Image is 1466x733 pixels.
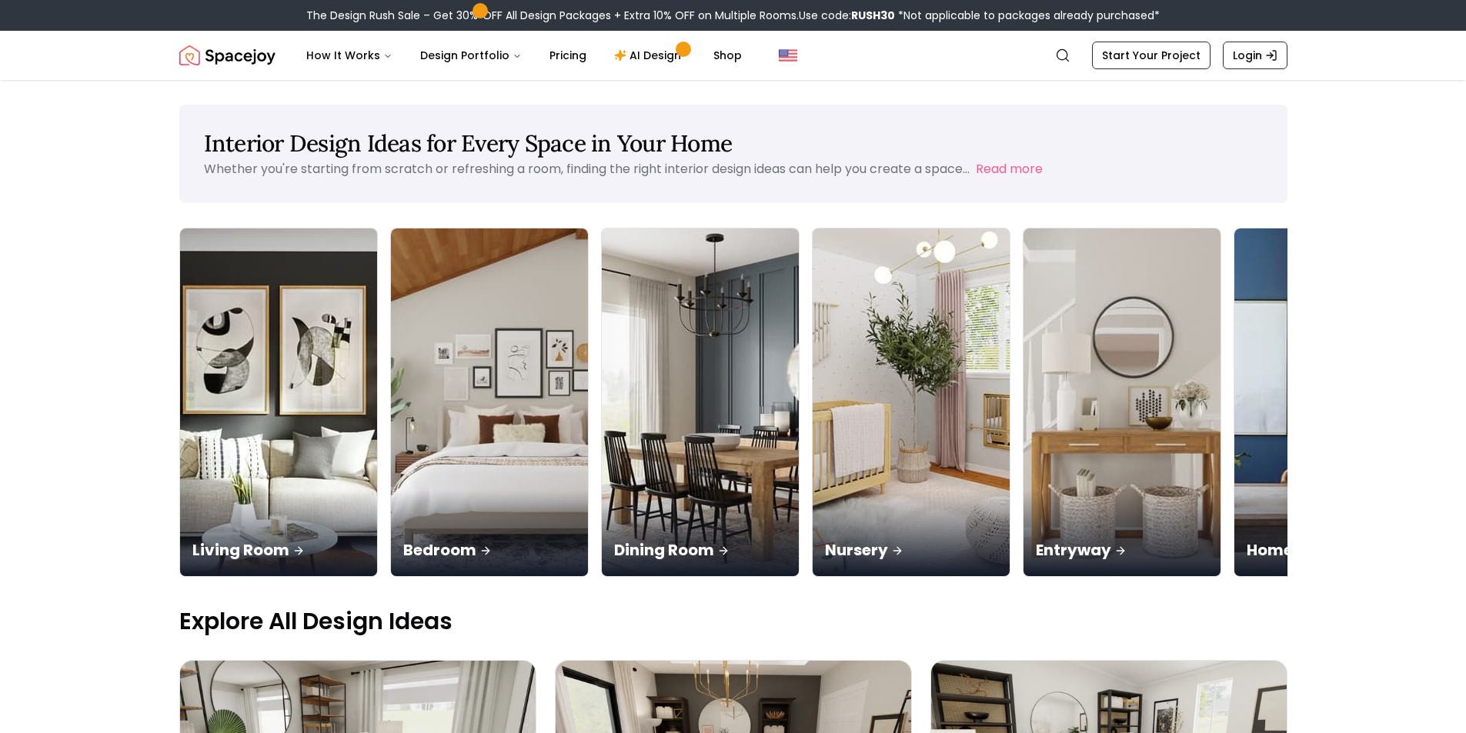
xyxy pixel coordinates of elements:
[976,160,1043,178] button: Read more
[701,40,754,71] a: Shop
[779,46,797,65] img: United States
[1023,228,1221,577] a: EntrywayEntryway
[799,8,895,23] span: Use code:
[1036,539,1208,561] p: Entryway
[1247,539,1419,561] p: Home Office
[204,160,970,178] p: Whether you're starting from scratch or refreshing a room, finding the right interior design idea...
[204,129,1263,157] h1: Interior Design Ideas for Every Space in Your Home
[895,8,1160,23] span: *Not applicable to packages already purchased*
[180,228,377,576] img: Living Room
[601,228,800,577] a: Dining RoomDining Room
[813,228,1010,576] img: Nursery
[179,228,378,577] a: Living RoomLiving Room
[812,228,1010,577] a: NurseryNursery
[294,40,405,71] button: How It Works
[294,40,754,71] nav: Main
[391,228,588,576] img: Bedroom
[1234,228,1431,576] img: Home Office
[537,40,599,71] a: Pricing
[602,40,698,71] a: AI Design
[825,539,997,561] p: Nursery
[614,539,786,561] p: Dining Room
[1234,228,1432,577] a: Home OfficeHome Office
[602,228,799,576] img: Dining Room
[390,228,589,577] a: BedroomBedroom
[192,539,365,561] p: Living Room
[1024,228,1221,576] img: Entryway
[403,539,576,561] p: Bedroom
[1092,42,1211,69] a: Start Your Project
[408,40,534,71] button: Design Portfolio
[179,31,1287,80] nav: Global
[179,608,1287,635] p: Explore All Design Ideas
[851,8,895,23] b: RUSH30
[179,40,276,71] a: Spacejoy
[179,40,276,71] img: Spacejoy Logo
[306,8,1160,23] div: The Design Rush Sale – Get 30% OFF All Design Packages + Extra 10% OFF on Multiple Rooms.
[1223,42,1287,69] a: Login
